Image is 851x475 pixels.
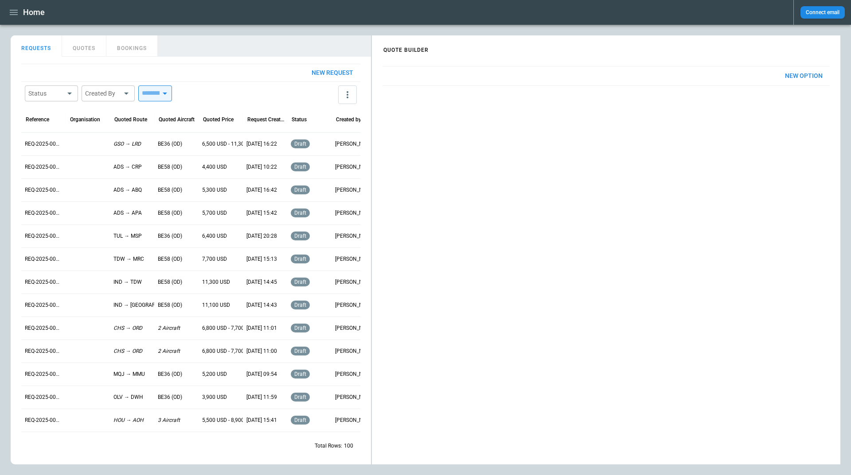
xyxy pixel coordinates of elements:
p: REQ-2025-000245 [25,278,62,286]
p: 2 Aircraft [158,348,180,355]
p: [PERSON_NAME] [335,394,372,401]
p: [PERSON_NAME] [335,186,372,194]
button: more [338,85,357,104]
p: GSO → LRD [113,140,141,148]
div: Created by [336,116,361,123]
p: [DATE] 14:45 [246,278,277,286]
p: [DATE] 15:13 [246,255,277,263]
p: REQ-2025-000247 [25,232,62,240]
div: Quoted Aircraft [159,116,195,123]
span: draft [293,371,308,377]
p: [PERSON_NAME] [335,301,372,309]
span: draft [293,256,308,262]
span: draft [293,302,308,308]
p: BE36 (OD) [158,394,182,401]
p: 6,800 USD - 7,700 USD [202,348,256,355]
p: HOU → AOH [113,417,144,424]
p: [DATE] 16:22 [246,140,277,148]
span: draft [293,233,308,239]
div: Status [292,116,307,123]
p: [DATE] 11:59 [246,394,277,401]
span: draft [293,417,308,423]
p: [PERSON_NAME] [335,163,372,171]
div: Reference [26,116,49,123]
p: 5,300 USD [202,186,227,194]
p: [DATE] 10:22 [246,163,277,171]
p: TUL → MSP [113,232,142,240]
p: [PERSON_NAME] [335,278,372,286]
p: [DATE] 11:00 [246,348,277,355]
p: IND → TDW [113,278,142,286]
div: Organisation [70,116,100,123]
p: 6,400 USD [202,232,227,240]
span: draft [293,187,308,193]
p: BE36 (OD) [158,371,182,378]
div: Created By [85,89,121,98]
p: 11,300 USD [202,278,230,286]
p: REQ-2025-000243 [25,324,62,332]
button: New request [304,64,360,81]
p: ADS → ABQ [113,186,142,194]
button: New Option [778,66,830,85]
p: 5,500 USD - 8,900 USD [202,417,256,424]
p: REQ-2025-000241 [25,371,62,378]
p: REQ-2025-000246 [25,255,62,263]
p: [PERSON_NAME] [335,255,372,263]
p: [DATE] 15:42 [246,209,277,217]
span: draft [293,325,308,331]
p: 100 [344,442,353,450]
p: BE58 (OD) [158,186,182,194]
p: 2 Aircraft [158,324,180,332]
p: [PERSON_NAME] [335,209,372,217]
p: MQJ → MMU [113,371,145,378]
p: [DATE] 20:28 [246,232,277,240]
span: draft [293,164,308,170]
p: 6,800 USD - 7,700 USD [202,324,256,332]
p: ADS → CRP [113,163,142,171]
span: draft [293,348,308,354]
p: 11,100 USD [202,301,230,309]
p: IND → [GEOGRAPHIC_DATA] [113,301,181,309]
p: REQ-2025-000240 [25,394,62,401]
div: Quoted Price [203,116,234,123]
p: Total Rows: [315,442,342,450]
p: 7,700 USD [202,255,227,263]
p: BE58 (OD) [158,255,182,263]
p: 4,400 USD [202,163,227,171]
span: draft [293,210,308,216]
span: draft [293,394,308,400]
p: [PERSON_NAME] [335,417,372,424]
p: BE58 (OD) [158,163,182,171]
p: [PERSON_NAME] [335,140,372,148]
p: OLV → DWH [113,394,143,401]
button: QUOTES [62,35,106,57]
p: [DATE] 14:43 [246,301,277,309]
p: BE58 (OD) [158,301,182,309]
p: [PERSON_NAME] [335,371,372,378]
p: [DATE] 16:42 [246,186,277,194]
p: 6,500 USD - 11,300 USD [202,140,259,148]
button: REQUESTS [11,35,62,57]
p: REQ-2025-000244 [25,301,62,309]
p: [PERSON_NAME] [335,348,372,355]
p: 5,200 USD [202,371,227,378]
p: [DATE] 15:41 [246,417,277,424]
h4: QUOTE BUILDER [373,38,439,58]
p: BE58 (OD) [158,209,182,217]
p: BE58 (OD) [158,278,182,286]
p: [PERSON_NAME] [335,232,372,240]
p: BE36 (OD) [158,140,182,148]
span: draft [293,279,308,285]
p: REQ-2025-000250 [25,163,62,171]
p: CHS → ORD [113,348,142,355]
p: [DATE] 11:01 [246,324,277,332]
p: REQ-2025-000249 [25,186,62,194]
p: REQ-2025-000242 [25,348,62,355]
p: 3 Aircraft [158,417,180,424]
div: scrollable content [372,59,840,93]
p: ADS → APA [113,209,142,217]
h1: Home [23,7,45,18]
p: 5,700 USD [202,209,227,217]
div: Request Created At (UTC-05:00) [247,116,285,123]
div: Status [28,89,64,98]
